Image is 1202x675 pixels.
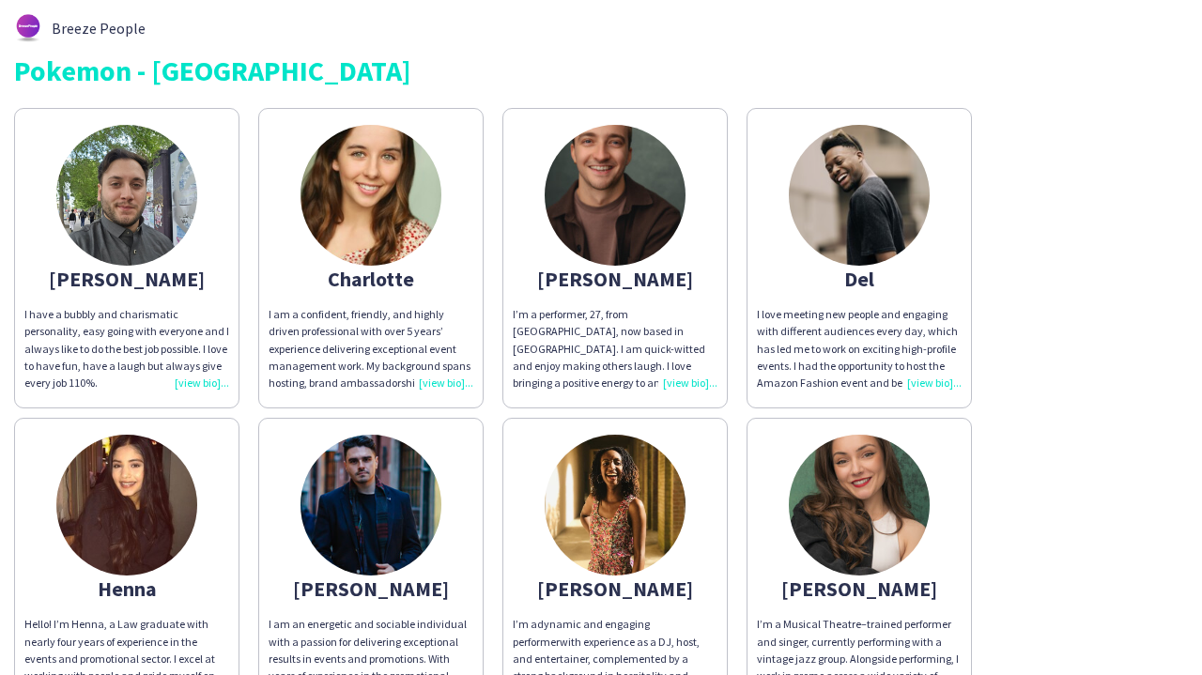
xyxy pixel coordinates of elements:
span: dynamic and engaging performer [513,617,650,648]
span: I’m a performer, 27, from [GEOGRAPHIC_DATA], now based in [GEOGRAPHIC_DATA]. I am quick-witted an... [513,307,715,475]
div: [PERSON_NAME] [513,580,717,597]
div: [PERSON_NAME] [757,580,962,597]
div: [PERSON_NAME] [24,270,229,287]
div: Pokemon - [GEOGRAPHIC_DATA] [14,56,1188,84]
span: Breeze People [52,20,146,37]
img: thumb-1ee6011f-7b0e-4399-ae27-f207d32bfff3.jpg [545,435,686,575]
div: Charlotte [269,270,473,287]
div: [PERSON_NAME] [269,580,473,597]
img: thumb-680911477c548.jpeg [545,125,686,266]
div: [PERSON_NAME] [513,270,717,287]
img: thumb-61e37619f0d7f.jpg [300,435,441,575]
img: thumb-68b66ebe-49a5-4356-9261-e63d34b2b299.jpg [56,125,197,266]
img: thumb-62876bd588459.png [14,14,42,42]
div: Del [757,270,962,287]
span: I have a bubbly and charismatic personality, easy going with everyone and I always like to do the... [24,307,229,390]
div: Henna [24,580,229,597]
img: thumb-deb2e832-981c-4a01-9ae3-9910964ccf3f.png [789,125,930,266]
img: thumb-61846364a4b55.jpeg [300,125,441,266]
img: thumb-65ca80826ebbb.jpg [789,435,930,575]
img: thumb-63a1e465030d5.jpeg [56,435,197,575]
p: I am a confident, friendly, and highly driven professional with over 5 years’ experience deliveri... [269,306,473,391]
p: I love meeting new people and engaging with different audiences every day, which has led me to wo... [757,306,962,391]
